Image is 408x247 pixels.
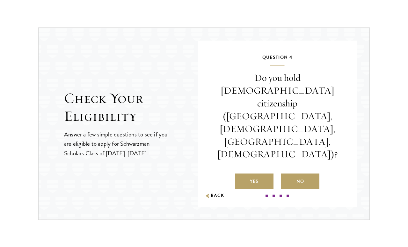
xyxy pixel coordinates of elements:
[217,72,338,161] p: Do you hold [DEMOGRAPHIC_DATA] citizenship ([GEOGRAPHIC_DATA], [DEMOGRAPHIC_DATA], [GEOGRAPHIC_DA...
[204,192,224,199] button: Back
[64,89,198,125] h2: Check Your Eligibility
[64,130,168,158] p: Answer a few simple questions to see if you are eligible to apply for Schwarzman Scholars Class o...
[235,174,273,189] label: Yes
[281,174,319,189] label: No
[217,53,338,66] h5: Question 4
